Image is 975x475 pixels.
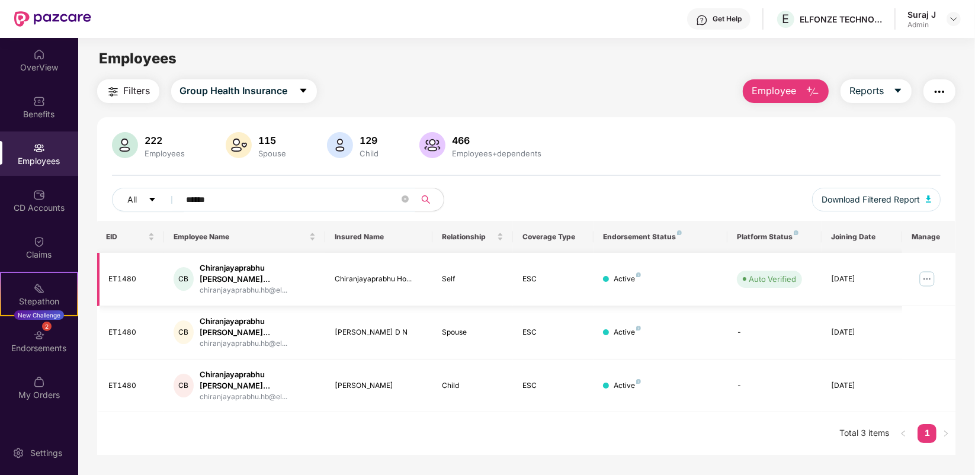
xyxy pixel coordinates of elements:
[513,221,594,253] th: Coverage Type
[402,194,409,206] span: close-circle
[112,188,184,211] button: Allcaret-down
[358,149,381,158] div: Child
[128,193,137,206] span: All
[522,327,584,338] div: ESC
[335,380,423,391] div: [PERSON_NAME]
[107,232,146,242] span: EID
[97,221,164,253] th: EID
[831,327,893,338] div: [DATE]
[171,79,317,103] button: Group Health Insurancecaret-down
[325,221,432,253] th: Insured Name
[932,85,947,99] img: svg+xml;base64,PHN2ZyB4bWxucz0iaHR0cDovL3d3dy53My5vcmcvMjAwMC9zdmciIHdpZHRoPSIyNCIgaGVpZ2h0PSIyNC...
[33,283,45,294] img: svg+xml;base64,PHN2ZyB4bWxucz0iaHR0cDovL3d3dy53My5vcmcvMjAwMC9zdmciIHdpZHRoPSIyMSIgaGVpZ2h0PSIyMC...
[112,132,138,158] img: svg+xml;base64,PHN2ZyB4bWxucz0iaHR0cDovL3d3dy53My5vcmcvMjAwMC9zdmciIHhtbG5zOnhsaW5rPSJodHRwOi8vd3...
[737,232,812,242] div: Platform Status
[358,134,381,146] div: 129
[749,273,796,285] div: Auto Verified
[522,380,584,391] div: ESC
[42,322,52,331] div: 2
[1,296,77,307] div: Stepathon
[12,447,24,459] img: svg+xml;base64,PHN2ZyBpZD0iU2V0dGluZy0yMHgyMCIgeG1sbnM9Imh0dHA6Ly93d3cudzMub3JnLzIwMDAvc3ZnIiB3aW...
[918,424,936,443] li: 1
[415,195,438,204] span: search
[200,391,316,403] div: chiranjayaprabhu.hb@el...
[109,274,155,285] div: ET1480
[164,221,325,253] th: Employee Name
[299,86,308,97] span: caret-down
[33,329,45,341] img: svg+xml;base64,PHN2ZyBpZD0iRW5kb3JzZW1lbnRzIiB4bWxucz0iaHR0cDovL3d3dy53My5vcmcvMjAwMC9zdmciIHdpZH...
[752,84,796,98] span: Employee
[226,132,252,158] img: svg+xml;base64,PHN2ZyB4bWxucz0iaHR0cDovL3d3dy53My5vcmcvMjAwMC9zdmciIHhtbG5zOnhsaW5rPSJodHRwOi8vd3...
[677,230,682,235] img: svg+xml;base64,PHN2ZyB4bWxucz0iaHR0cDovL3d3dy53My5vcmcvMjAwMC9zdmciIHdpZHRoPSI4IiBoZWlnaHQ9IjgiIH...
[99,50,177,67] span: Employees
[849,84,884,98] span: Reports
[907,20,936,30] div: Admin
[713,14,742,24] div: Get Help
[727,360,822,413] td: -
[106,85,120,99] img: svg+xml;base64,PHN2ZyB4bWxucz0iaHR0cDovL3d3dy53My5vcmcvMjAwMC9zdmciIHdpZHRoPSIyNCIgaGVpZ2h0PSIyNC...
[822,193,920,206] span: Download Filtered Report
[902,221,956,253] th: Manage
[636,272,641,277] img: svg+xml;base64,PHN2ZyB4bWxucz0iaHR0cDovL3d3dy53My5vcmcvMjAwMC9zdmciIHdpZHRoPSI4IiBoZWlnaHQ9IjgiIH...
[200,316,316,338] div: Chiranjayaprabhu [PERSON_NAME]...
[33,189,45,201] img: svg+xml;base64,PHN2ZyBpZD0iQ0RfQWNjb3VudHMiIGRhdGEtbmFtZT0iQ0QgQWNjb3VudHMiIHhtbG5zPSJodHRwOi8vd3...
[696,14,708,26] img: svg+xml;base64,PHN2ZyBpZD0iSGVscC0zMngzMiIgeG1sbnM9Imh0dHA6Ly93d3cudzMub3JnLzIwMDAvc3ZnIiB3aWR0aD...
[432,221,513,253] th: Relationship
[174,232,307,242] span: Employee Name
[822,221,902,253] th: Joining Date
[831,274,893,285] div: [DATE]
[33,49,45,60] img: svg+xml;base64,PHN2ZyBpZD0iSG9tZSIgeG1sbnM9Imh0dHA6Ly93d3cudzMub3JnLzIwMDAvc3ZnIiB3aWR0aD0iMjAiIG...
[894,424,913,443] li: Previous Page
[33,236,45,248] img: svg+xml;base64,PHN2ZyBpZD0iQ2xhaW0iIHhtbG5zPSJodHRwOi8vd3d3LnczLm9yZy8yMDAwL3N2ZyIgd2lkdGg9IjIwIi...
[614,327,641,338] div: Active
[894,424,913,443] button: left
[442,274,503,285] div: Self
[450,149,544,158] div: Employees+dependents
[841,79,912,103] button: Reportscaret-down
[918,269,936,288] img: manageButton
[522,274,584,285] div: ESC
[442,232,495,242] span: Relationship
[143,149,188,158] div: Employees
[200,369,316,391] div: Chiranjayaprabhu [PERSON_NAME]...
[174,320,194,344] div: CB
[33,142,45,154] img: svg+xml;base64,PHN2ZyBpZD0iRW1wbG95ZWVzIiB4bWxucz0iaHR0cDovL3d3dy53My5vcmcvMjAwMC9zdmciIHdpZHRoPS...
[27,447,66,459] div: Settings
[800,14,883,25] div: ELFONZE TECHNOLOGIES PRIVATE LIMITED
[143,134,188,146] div: 222
[614,274,641,285] div: Active
[335,327,423,338] div: [PERSON_NAME] D N
[402,195,409,203] span: close-circle
[124,84,150,98] span: Filters
[335,274,423,285] div: Chiranjayaprabhu Ho...
[200,262,316,285] div: Chiranjayaprabhu [PERSON_NAME]...
[636,379,641,384] img: svg+xml;base64,PHN2ZyB4bWxucz0iaHR0cDovL3d3dy53My5vcmcvMjAwMC9zdmciIHdpZHRoPSI4IiBoZWlnaHQ9IjgiIH...
[636,326,641,330] img: svg+xml;base64,PHN2ZyB4bWxucz0iaHR0cDovL3d3dy53My5vcmcvMjAwMC9zdmciIHdpZHRoPSI4IiBoZWlnaHQ9IjgiIH...
[782,12,790,26] span: E
[831,380,893,391] div: [DATE]
[14,310,64,320] div: New Challenge
[727,306,822,360] td: -
[794,230,798,235] img: svg+xml;base64,PHN2ZyB4bWxucz0iaHR0cDovL3d3dy53My5vcmcvMjAwMC9zdmciIHdpZHRoPSI4IiBoZWlnaHQ9IjgiIH...
[415,188,444,211] button: search
[180,84,288,98] span: Group Health Insurance
[806,85,820,99] img: svg+xml;base64,PHN2ZyB4bWxucz0iaHR0cDovL3d3dy53My5vcmcvMjAwMC9zdmciIHhtbG5zOnhsaW5rPSJodHRwOi8vd3...
[174,267,194,291] div: CB
[33,95,45,107] img: svg+xml;base64,PHN2ZyBpZD0iQmVuZWZpdHMiIHhtbG5zPSJodHRwOi8vd3d3LnczLm9yZy8yMDAwL3N2ZyIgd2lkdGg9Ij...
[936,424,955,443] button: right
[200,338,316,349] div: chiranjayaprabhu.hb@el...
[926,195,932,203] img: svg+xml;base64,PHN2ZyB4bWxucz0iaHR0cDovL3d3dy53My5vcmcvMjAwMC9zdmciIHhtbG5zOnhsaW5rPSJodHRwOi8vd3...
[907,9,936,20] div: Suraj J
[148,195,156,205] span: caret-down
[936,424,955,443] li: Next Page
[450,134,544,146] div: 466
[200,285,316,296] div: chiranjayaprabhu.hb@el...
[256,149,289,158] div: Spouse
[33,376,45,388] img: svg+xml;base64,PHN2ZyBpZD0iTXlfT3JkZXJzIiBkYXRhLW5hbWU9Ik15IE9yZGVycyIgeG1sbnM9Imh0dHA6Ly93d3cudz...
[14,11,91,27] img: New Pazcare Logo
[942,430,950,437] span: right
[442,327,503,338] div: Spouse
[893,86,903,97] span: caret-down
[614,380,641,391] div: Active
[918,424,936,442] a: 1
